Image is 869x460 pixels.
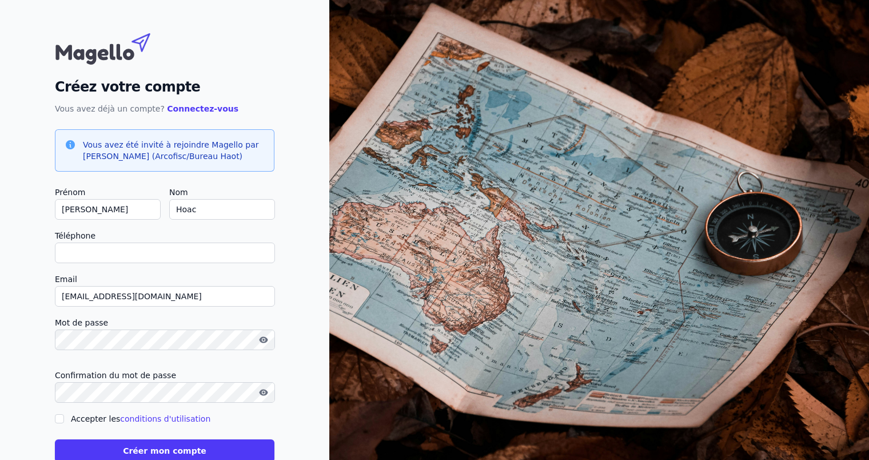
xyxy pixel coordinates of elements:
p: Vous avez déjà un compte? [55,102,274,116]
label: Nom [169,185,274,199]
label: Prénom [55,185,160,199]
h3: Vous avez été invité à rejoindre Magello par [PERSON_NAME] (Arcofisc/Bureau Haot) [83,139,265,162]
h2: Créez votre compte [55,77,274,97]
a: Connectez-vous [167,104,238,113]
label: Téléphone [55,229,274,243]
label: Confirmation du mot de passe [55,368,274,382]
label: Accepter les [71,414,210,423]
label: Email [55,272,274,286]
img: Magello [55,27,175,68]
a: conditions d'utilisation [120,414,210,423]
label: Mot de passe [55,316,274,330]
